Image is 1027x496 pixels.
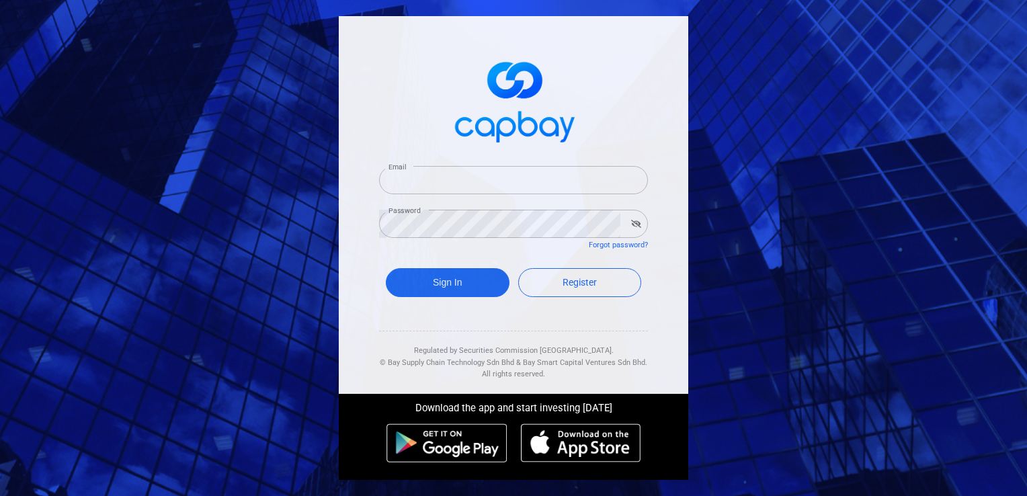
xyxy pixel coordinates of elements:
[386,423,507,462] img: android
[379,331,648,380] div: Regulated by Securities Commission [GEOGRAPHIC_DATA]. & All rights reserved.
[521,423,641,462] img: ios
[446,50,581,150] img: logo
[518,268,642,297] a: Register
[386,268,509,297] button: Sign In
[380,358,514,367] span: © Bay Supply Chain Technology Sdn Bhd
[388,206,421,216] label: Password
[388,162,406,172] label: Email
[523,358,647,367] span: Bay Smart Capital Ventures Sdn Bhd.
[329,394,698,417] div: Download the app and start investing [DATE]
[589,241,648,249] a: Forgot password?
[563,277,597,288] span: Register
